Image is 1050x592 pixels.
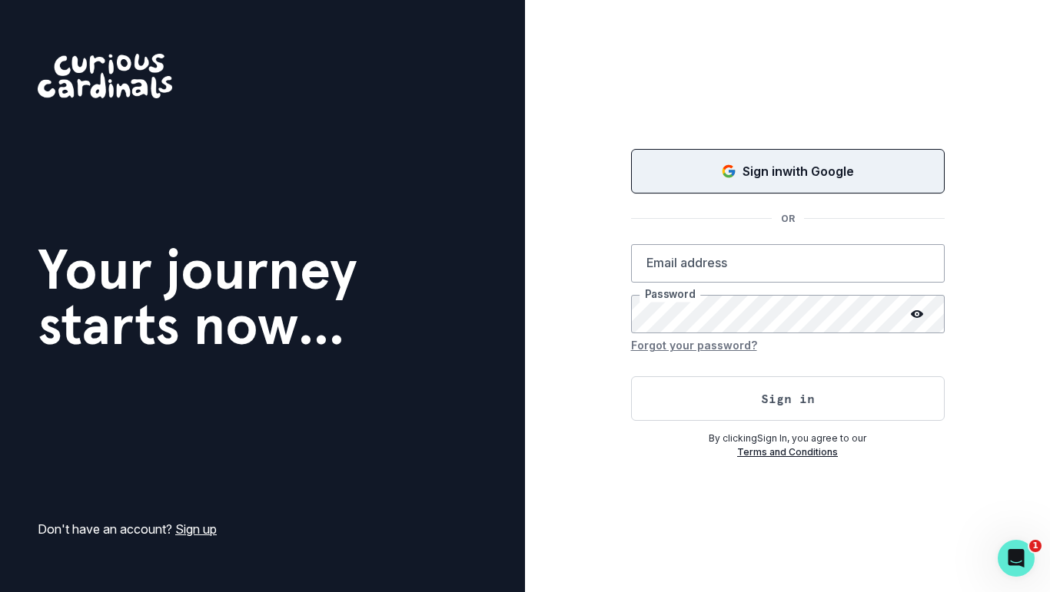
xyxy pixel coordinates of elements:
p: OR [772,212,804,226]
img: Curious Cardinals Logo [38,54,172,98]
button: Forgot your password? [631,333,757,358]
p: By clicking Sign In , you agree to our [631,432,945,445]
span: 1 [1029,540,1042,552]
a: Sign up [175,521,217,537]
p: Don't have an account? [38,520,217,538]
button: Sign in with Google (GSuite) [631,149,945,193]
iframe: Intercom live chat [998,540,1035,577]
h1: Your journey starts now... [38,242,357,352]
a: Terms and Conditions [737,446,838,458]
button: Sign in [631,376,945,421]
p: Sign in with Google [743,162,854,180]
